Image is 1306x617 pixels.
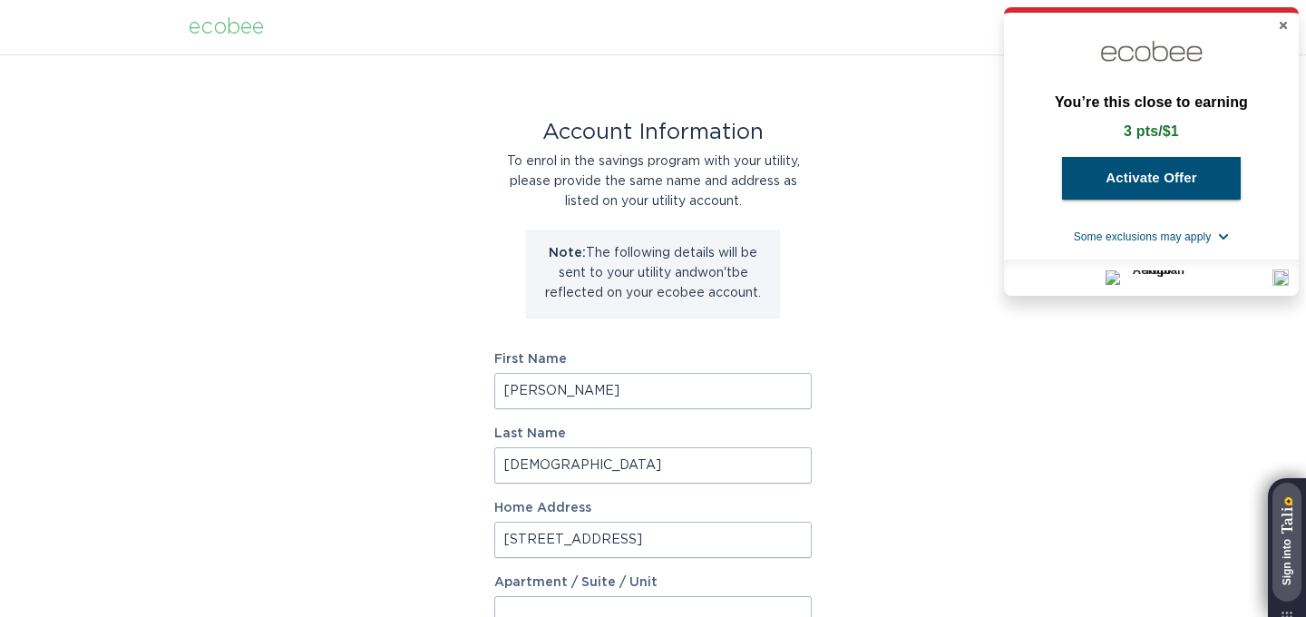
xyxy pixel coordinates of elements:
label: Last Name [494,427,812,440]
label: First Name [494,353,812,366]
div: ecobee [189,17,264,37]
strong: Note: [549,247,586,260]
label: Apartment / Suite / Unit [494,576,812,589]
p: The following details will be sent to your utility and won't be reflected on your ecobee account. [540,243,766,303]
div: Account Information [494,122,812,142]
div: To enrol in the savings program with your utility, please provide the same name and address as li... [494,152,812,211]
label: Home Address [494,502,812,514]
